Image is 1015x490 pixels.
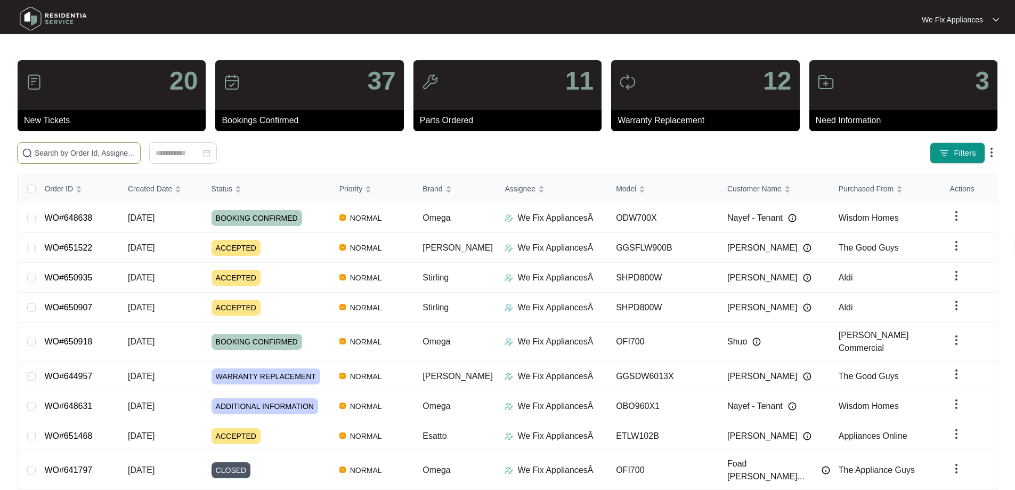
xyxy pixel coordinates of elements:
[619,74,636,91] img: icon
[203,175,331,203] th: Status
[993,17,999,22] img: dropdown arrow
[423,243,493,252] span: [PERSON_NAME]
[727,400,783,413] span: Nayef - Tenant
[44,465,92,475] a: WO#641797
[128,372,155,381] span: [DATE]
[954,148,976,159] span: Filters
[212,398,318,414] span: ADDITIONAL INFORMATION
[727,457,816,483] span: Foad [PERSON_NAME]...
[212,210,302,226] span: BOOKING CONFIRMED
[922,14,983,25] p: We Fix Appliances
[505,214,513,222] img: Assigner Icon
[44,183,73,195] span: Order ID
[212,334,302,350] span: BOOKING CONFIRMED
[423,372,493,381] span: [PERSON_NAME]
[339,214,346,221] img: Vercel Logo
[950,428,963,440] img: dropdown arrow
[346,271,386,284] span: NORMAL
[719,175,830,203] th: Customer Name
[24,114,206,127] p: New Tickets
[517,335,593,348] p: We Fix AppliancesÂ
[517,430,593,443] p: We Fix AppliancesÂ
[607,233,719,263] td: GGSFLW900B
[346,212,386,224] span: NORMAL
[222,114,403,127] p: Bookings Confirmed
[517,242,593,254] p: We Fix AppliancesÂ
[423,465,450,475] span: Omega
[496,175,607,203] th: Assignee
[346,242,386,254] span: NORMAL
[35,147,136,159] input: Search by Order Id, Assignee Name, Customer Name, Brand and Model
[16,3,91,35] img: residentia service logo
[727,335,747,348] span: Shuo
[339,274,346,280] img: Vercel Logo
[423,401,450,411] span: Omega
[128,303,155,312] span: [DATE]
[423,337,450,346] span: Omega
[505,338,513,346] img: Assigner Icon
[414,175,496,203] th: Brand
[44,401,92,411] a: WO#648631
[212,270,261,286] span: ACCEPTED
[941,175,997,203] th: Actions
[803,432,811,440] img: Info icon
[839,372,899,381] span: The Good Guys
[607,421,719,451] td: ETLW102B
[331,175,415,203] th: Priority
[339,338,346,344] img: Vercel Logo
[505,244,513,252] img: Assigner Icon
[839,273,853,282] span: Aldi
[420,114,602,127] p: Parts Ordered
[505,466,513,475] img: Assigner Icon
[421,74,439,91] img: icon
[212,428,261,444] span: ACCEPTED
[505,274,513,282] img: Assigner Icon
[505,303,513,312] img: Assigner Icon
[128,213,155,222] span: [DATE]
[339,373,346,379] img: Vercel Logo
[616,183,636,195] span: Model
[169,68,198,94] p: 20
[839,303,853,312] span: Aldi
[119,175,203,203] th: Created Date
[36,175,119,203] th: Order ID
[830,175,941,203] th: Purchased From
[505,432,513,440] img: Assigner Icon
[618,114,799,127] p: Warranty Replacement
[505,183,535,195] span: Assignee
[128,431,155,440] span: [DATE]
[26,74,43,91] img: icon
[788,214,797,222] img: Info icon
[128,401,155,411] span: [DATE]
[839,183,894,195] span: Purchased From
[44,273,92,282] a: WO#650935
[517,271,593,284] p: We Fix AppliancesÂ
[346,335,386,348] span: NORMAL
[607,362,719,391] td: GGSDW6013X
[44,431,92,440] a: WO#651468
[339,244,346,251] img: Vercel Logo
[423,303,449,312] span: Stirling
[939,148,949,158] img: filter icon
[505,402,513,411] img: Assigner Icon
[839,213,899,222] span: Wisdom Homes
[346,400,386,413] span: NORMAL
[803,244,811,252] img: Info icon
[44,372,92,381] a: WO#644957
[565,68,594,94] p: 11
[985,146,998,159] img: dropdown arrow
[950,334,963,347] img: dropdown arrow
[346,430,386,443] span: NORMAL
[727,370,798,383] span: [PERSON_NAME]
[607,293,719,323] td: SHPD800W
[423,183,442,195] span: Brand
[727,212,783,224] span: Nayef - Tenant
[803,303,811,312] img: Info icon
[839,401,899,411] span: Wisdom Homes
[950,239,963,252] img: dropdown arrow
[44,243,92,252] a: WO#651522
[816,114,997,127] p: Need Information
[788,402,797,411] img: Info icon
[517,370,593,383] p: We Fix AppliancesÂ
[212,462,251,478] span: CLOSED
